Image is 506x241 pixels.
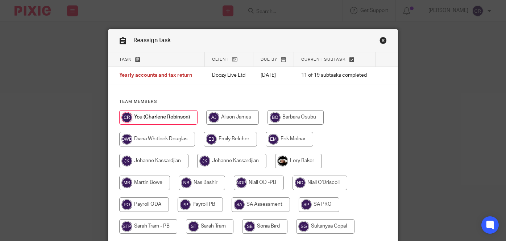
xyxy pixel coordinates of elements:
span: Due by [261,57,277,61]
span: Task [119,57,132,61]
a: Close this dialog window [379,37,387,47]
p: [DATE] [261,72,287,79]
h4: Team members [119,99,387,105]
td: 11 of 19 subtasks completed [294,67,376,84]
p: Doozy Live Ltd [212,72,246,79]
span: Reassign task [133,37,171,43]
span: Current subtask [301,57,346,61]
span: Yearly accounts and tax return [119,73,192,78]
span: Client [212,57,229,61]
